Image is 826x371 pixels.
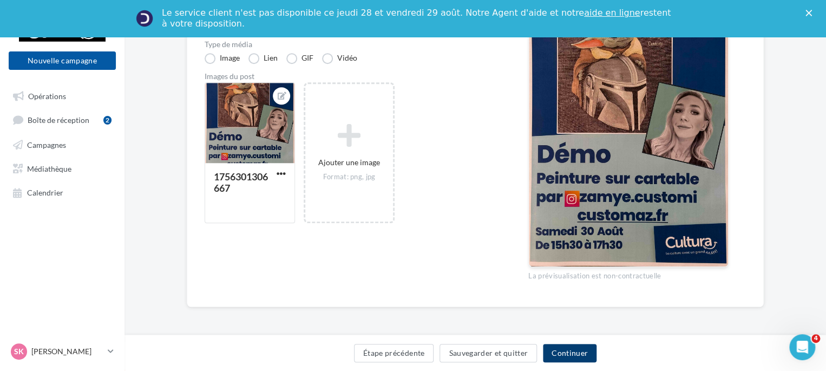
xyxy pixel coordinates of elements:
label: Type de média [205,41,494,48]
span: Calendrier [27,188,63,197]
div: Fermer [805,10,816,16]
a: Boîte de réception2 [6,109,118,129]
div: 1756301306667 [214,171,268,194]
img: Profile image for Service-Client [136,10,153,27]
span: SK [14,346,24,357]
span: Campagnes [27,140,66,149]
span: Boîte de réception [28,115,89,125]
a: SK [PERSON_NAME] [9,341,116,362]
div: Images du post [205,73,494,80]
a: Opérations [6,86,118,105]
label: GIF [286,53,313,64]
button: Nouvelle campagne [9,51,116,70]
div: 2 [103,116,112,125]
p: [PERSON_NAME] [31,346,103,357]
div: Le service client n'est pas disponible ce jeudi 28 et vendredi 29 août. Notre Agent d'aide et not... [162,8,673,29]
a: Campagnes [6,134,118,154]
button: Sauvegarder et quitter [440,344,537,362]
a: aide en ligne [584,8,640,18]
label: Image [205,53,240,64]
div: La prévisualisation est non-contractuelle [528,267,729,281]
span: Opérations [28,91,66,100]
span: 4 [811,334,820,343]
span: Médiathèque [27,164,71,173]
a: Calendrier [6,182,118,201]
button: Étape précédente [354,344,434,362]
iframe: Intercom live chat [789,334,815,360]
label: Vidéo [322,53,357,64]
label: Lien [248,53,278,64]
a: Médiathèque [6,158,118,178]
button: Continuer [543,344,596,362]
